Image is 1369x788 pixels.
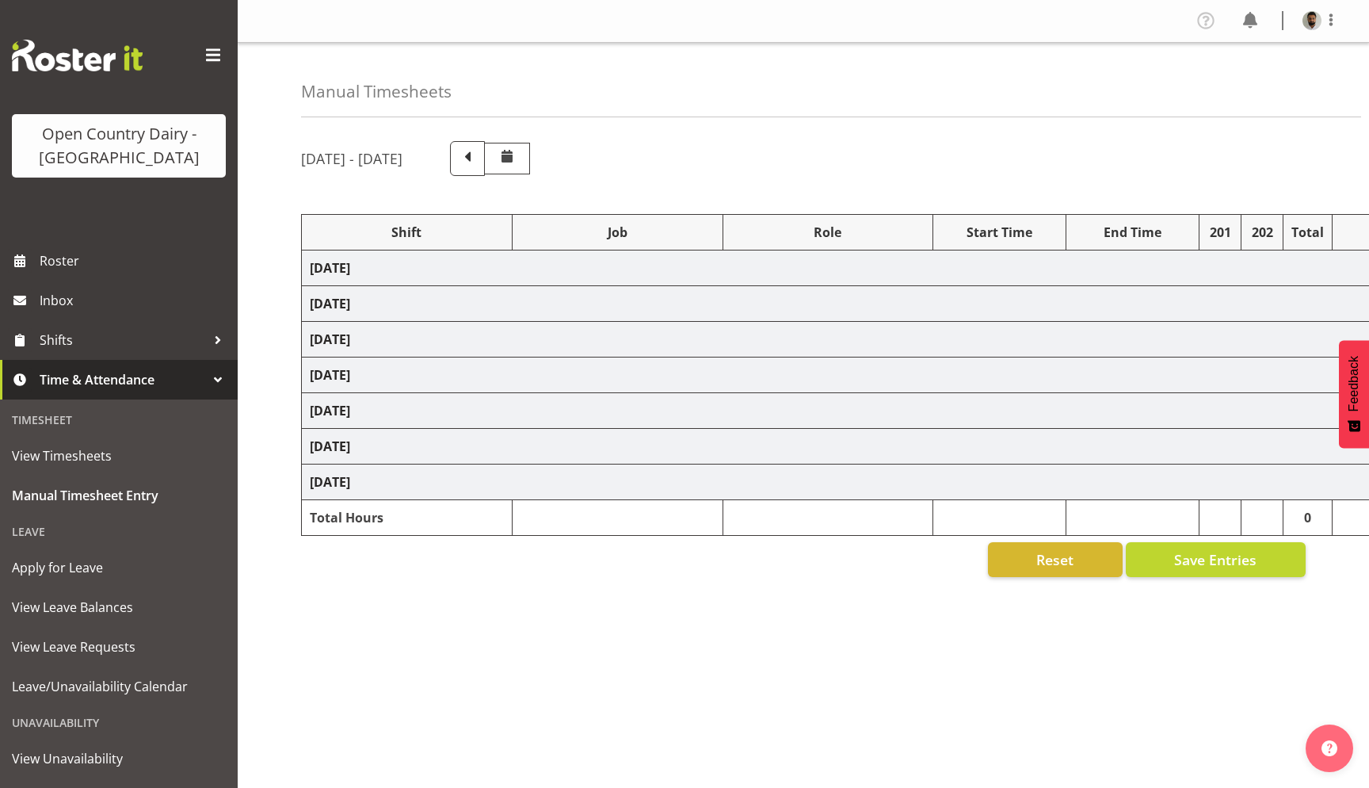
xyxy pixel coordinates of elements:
img: gurpreet-singh317c28da1b01342c0902ac45d1f14480.png [1302,11,1321,30]
span: Inbox [40,289,230,312]
button: Reset [988,542,1123,577]
span: Time & Attendance [40,368,206,392]
div: Leave [4,515,234,548]
a: View Leave Requests [4,627,234,667]
div: 202 [1249,223,1275,242]
div: Timesheet [4,404,234,436]
img: help-xxl-2.png [1321,740,1337,756]
button: Save Entries [1126,542,1306,577]
a: Leave/Unavailability Calendar [4,667,234,706]
div: Shift [310,223,504,242]
span: Feedback [1347,356,1361,411]
span: Save Entries [1174,549,1257,570]
a: Manual Timesheet Entry [4,476,234,515]
div: Job [521,223,715,242]
h4: Manual Timesheets [301,82,452,101]
button: Feedback - Show survey [1339,340,1369,448]
a: Apply for Leave [4,548,234,587]
span: Manual Timesheet Entry [12,484,226,507]
a: View Unavailability [4,739,234,778]
img: Rosterit website logo [12,40,143,71]
a: View Leave Balances [4,587,234,627]
div: Total [1291,223,1324,242]
h5: [DATE] - [DATE] [301,150,402,167]
div: End Time [1074,223,1191,242]
span: Leave/Unavailability Calendar [12,675,226,698]
div: Open Country Dairy - [GEOGRAPHIC_DATA] [28,122,210,170]
span: Apply for Leave [12,556,226,580]
span: View Leave Requests [12,635,226,659]
span: View Unavailability [12,747,226,771]
div: 201 [1207,223,1233,242]
div: Role [731,223,925,242]
span: Shifts [40,328,206,352]
td: 0 [1283,500,1333,536]
div: Start Time [941,223,1058,242]
a: View Timesheets [4,436,234,476]
div: Unavailability [4,706,234,739]
span: View Leave Balances [12,595,226,619]
span: Roster [40,249,230,273]
span: Reset [1036,549,1073,570]
td: Total Hours [302,500,513,536]
span: View Timesheets [12,444,226,468]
